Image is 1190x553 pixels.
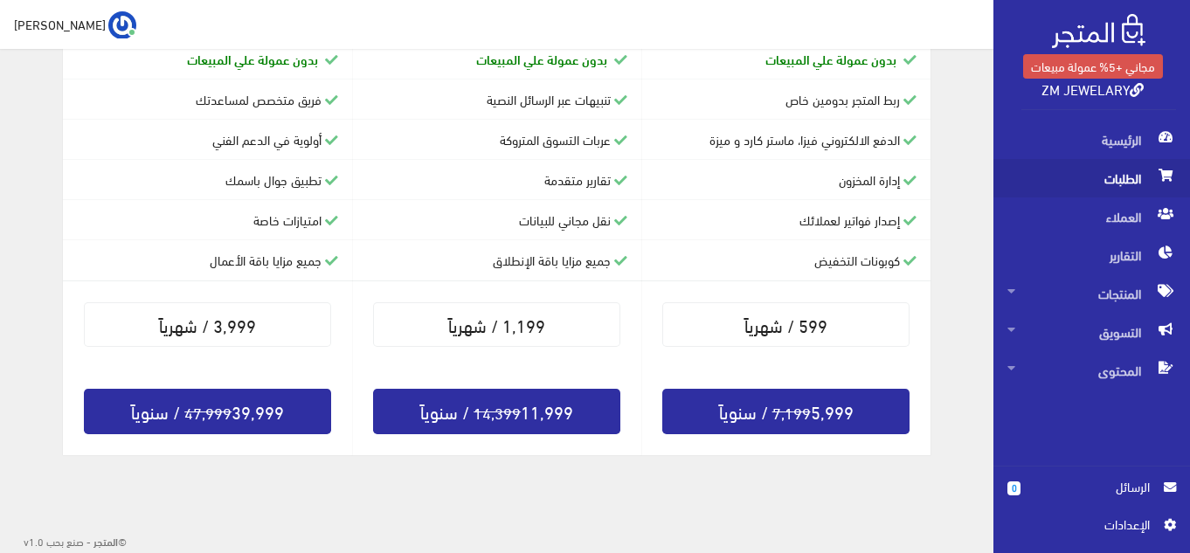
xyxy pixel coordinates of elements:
[655,130,917,149] div: الدفع الالكتروني فيزا، ماستر كارد و ميزة
[772,397,811,426] s: 7,199
[1007,481,1020,495] span: 0
[77,211,338,230] div: امتيازات خاصة
[655,251,917,270] div: كوبونات التخفيض
[993,121,1190,159] a: الرئيسية
[1007,121,1176,159] span: الرئيسية
[1007,313,1176,351] span: التسويق
[993,236,1190,274] a: التقارير
[1007,515,1176,543] a: اﻹعدادات
[1021,515,1149,534] span: اﻹعدادات
[366,211,627,230] div: نقل مجاني للبيانات
[77,130,338,149] div: أولوية في الدعم الفني
[993,197,1190,236] a: العملاء
[84,302,331,347] a: 3,999 / شهرياً
[662,302,910,347] a: 599 / شهرياً
[993,351,1190,390] a: المحتوى
[77,170,338,190] div: تطبيق جوال باسمك
[366,90,627,109] div: تنبيهات عبر الرسائل النصية
[84,389,331,434] a: 47,99939,999 / سنوياً
[1052,14,1145,48] img: .
[655,211,917,230] div: إصدار فواتير لعملائك
[1007,351,1176,390] span: المحتوى
[1034,477,1150,496] span: الرسائل
[14,13,106,35] span: [PERSON_NAME]
[7,529,127,552] div: ©
[14,10,136,38] a: ... [PERSON_NAME]
[1007,159,1176,197] span: الطلبات
[476,49,607,68] b: بدون عمولة علي المبيعات
[93,533,118,549] strong: المتجر
[373,389,620,434] a: 14,39911,999 / سنوياً
[366,130,627,149] div: عربات التسوق المتروكة
[366,170,627,190] div: تقارير متقدمة
[662,389,910,434] a: 7,1995,999 / سنوياً
[655,90,917,109] div: ربط المتجر بدومين خاص
[366,251,627,270] div: جميع مزايا باقة الإنطلاق
[1007,274,1176,313] span: المنتجات
[77,251,338,270] div: جميع مزايا باقة الأعمال
[1041,76,1144,101] a: ZM JEWELARY
[1007,236,1176,274] span: التقارير
[1007,197,1176,236] span: العملاء
[1023,54,1163,79] a: مجاني +5% عمولة مبيعات
[765,49,896,68] b: بدون عمولة علي المبيعات
[373,302,620,347] a: 1,199 / شهرياً
[474,397,521,426] s: 14,399
[77,90,338,109] div: فريق متخصص لمساعدتك
[993,159,1190,197] a: الطلبات
[184,397,232,426] s: 47,999
[1007,477,1176,515] a: 0 الرسائل
[993,274,1190,313] a: المنتجات
[655,170,917,190] div: إدارة المخزون
[24,531,91,550] span: - صنع بحب v1.0
[187,49,318,68] b: بدون عمولة علي المبيعات
[108,11,136,39] img: ...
